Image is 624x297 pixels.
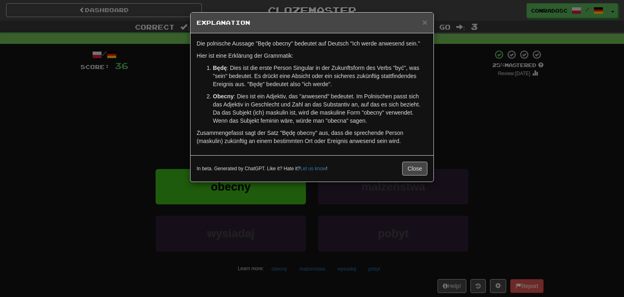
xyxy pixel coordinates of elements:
[213,92,427,125] p: : Dies ist ein Adjektiv, das "anwesend" bedeutet. Im Polnischen passt sich das Adjektiv in Geschl...
[213,65,227,71] strong: Będę
[300,166,326,171] a: Let us know
[213,93,234,100] strong: Obecny
[197,19,427,27] h5: Explanation
[422,18,427,26] button: Close
[197,129,427,145] p: Zusammengefasst sagt der Satz "Będę obecny" aus, dass die sprechende Person (maskulin) zukünftig ...
[402,162,427,176] button: Close
[422,17,427,27] span: ×
[197,165,327,172] small: In beta. Generated by ChatGPT. Like it? Hate it? !
[213,64,427,88] p: : Dies ist die erste Person Singular in der Zukunftsform des Verbs "być", was "sein" bedeutet. Es...
[197,52,427,60] p: Hier ist eine Erklärung der Grammatik:
[197,39,427,48] p: Die polnische Aussage "Będę obecny" bedeutet auf Deutsch "Ich werde anwesend sein."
